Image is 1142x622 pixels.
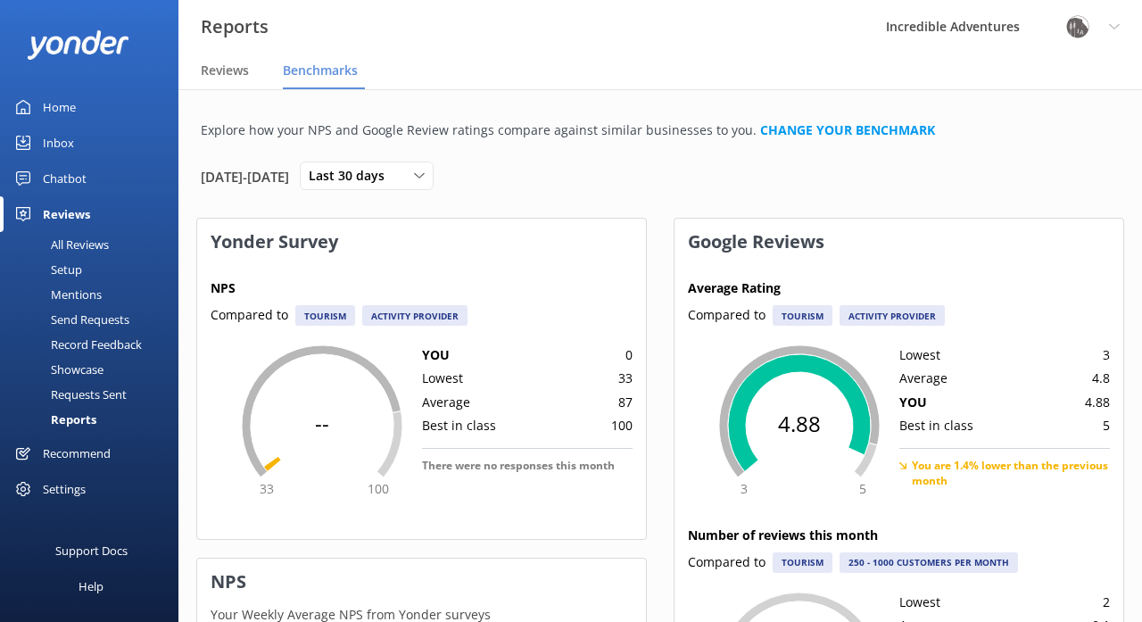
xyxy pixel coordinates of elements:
a: Reports [11,407,178,432]
p: Average [899,369,948,388]
p: 87 [618,393,633,412]
p: Compared to [688,305,765,325]
p: 100 [611,416,633,435]
h3: NPS [197,559,260,605]
span: Benchmarks [283,62,358,79]
p: Lowest [899,593,940,612]
p: Average [422,393,470,412]
a: CHANGE YOUR BENCHMARK [760,121,935,138]
p: Lowest [422,369,463,388]
div: Requests Sent [11,382,127,407]
p: 4.88 [1085,393,1110,412]
div: Support Docs [55,533,128,568]
p: Explore how your NPS and Google Review ratings compare against similar businesses to you. [201,120,935,140]
h3: Yonder Survey [197,219,352,265]
div: Tourism [773,552,832,572]
p: Best in class [899,416,973,435]
div: Showcase [11,357,103,382]
div: Send Requests [11,307,129,332]
div: Reviews [43,196,90,232]
div: 250 - 1000 customers per month [840,552,1018,572]
div: Setup [11,257,82,282]
p: Best in class [422,416,496,435]
h3: Reports [201,12,269,41]
div: Activity Provider [840,305,945,325]
p: You are 1.4% lower than the previous month [912,458,1110,488]
div: Home [43,89,76,125]
div: Chatbot [43,161,87,196]
p: Compared to [211,305,288,325]
p: 5 [1103,416,1110,435]
div: Settings [43,471,86,507]
p: 33 [618,369,633,388]
div: Activity Provider [362,305,468,325]
div: Reports [11,407,96,432]
img: yonder-white-logo.png [27,30,129,60]
p: 4.8 [1092,369,1110,388]
a: Showcase [11,357,178,382]
h4: Average Rating [688,278,1110,298]
p: Compared to [688,552,765,572]
a: Setup [11,257,178,282]
h4: Number of reviews this month [688,526,1110,545]
img: 834-1758036015.png [1064,13,1091,40]
p: 0 [625,345,633,365]
b: YOU [422,346,450,363]
div: Record Feedback [11,332,142,357]
div: Tourism [773,305,832,325]
p: There were no responses this month [422,458,615,473]
div: Inbox [43,125,74,161]
div: Help [79,568,103,604]
div: Mentions [11,282,102,307]
div: Tourism [295,305,355,325]
b: YOU [899,394,927,411]
a: Requests Sent [11,382,178,407]
span: Reviews [201,62,249,79]
a: All Reviews [11,232,178,257]
p: 2 [1103,593,1110,612]
span: Last 30 days [309,166,395,186]
h3: Google Reviews [674,219,838,265]
span: [DATE] - [DATE] [201,166,289,187]
a: Mentions [11,282,178,307]
p: 3 [1103,345,1110,365]
div: All Reviews [11,232,109,257]
a: Record Feedback [11,332,178,357]
div: Recommend [43,435,111,471]
p: Lowest [899,345,940,365]
h4: NPS [211,278,633,298]
a: Send Requests [11,307,178,332]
